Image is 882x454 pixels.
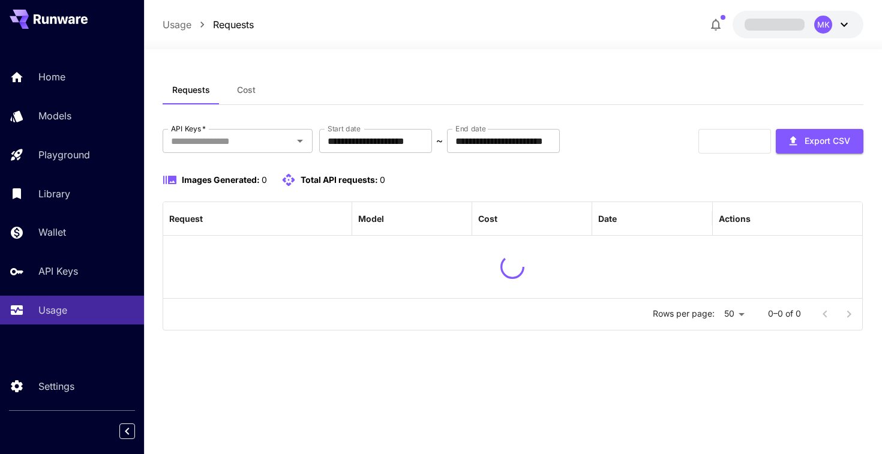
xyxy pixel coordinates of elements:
[237,85,256,95] span: Cost
[328,124,361,134] label: Start date
[38,109,71,123] p: Models
[169,214,203,224] div: Request
[478,214,497,224] div: Cost
[380,175,385,185] span: 0
[213,17,254,32] a: Requests
[733,11,863,38] button: MK
[436,134,443,148] p: ~
[163,17,191,32] a: Usage
[171,124,206,134] label: API Keys
[38,70,65,84] p: Home
[128,420,144,442] div: Collapse sidebar
[455,124,485,134] label: End date
[814,16,832,34] div: MK
[172,85,210,95] span: Requests
[38,379,74,393] p: Settings
[358,214,384,224] div: Model
[768,308,801,320] p: 0–0 of 0
[776,129,863,154] button: Export CSV
[119,423,135,439] button: Collapse sidebar
[292,133,308,149] button: Open
[598,214,617,224] div: Date
[38,264,78,278] p: API Keys
[653,308,715,320] p: Rows per page:
[301,175,378,185] span: Total API requests:
[719,305,749,323] div: 50
[38,303,67,317] p: Usage
[38,148,90,162] p: Playground
[38,225,66,239] p: Wallet
[719,214,751,224] div: Actions
[262,175,267,185] span: 0
[182,175,260,185] span: Images Generated:
[38,187,70,201] p: Library
[163,17,254,32] nav: breadcrumb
